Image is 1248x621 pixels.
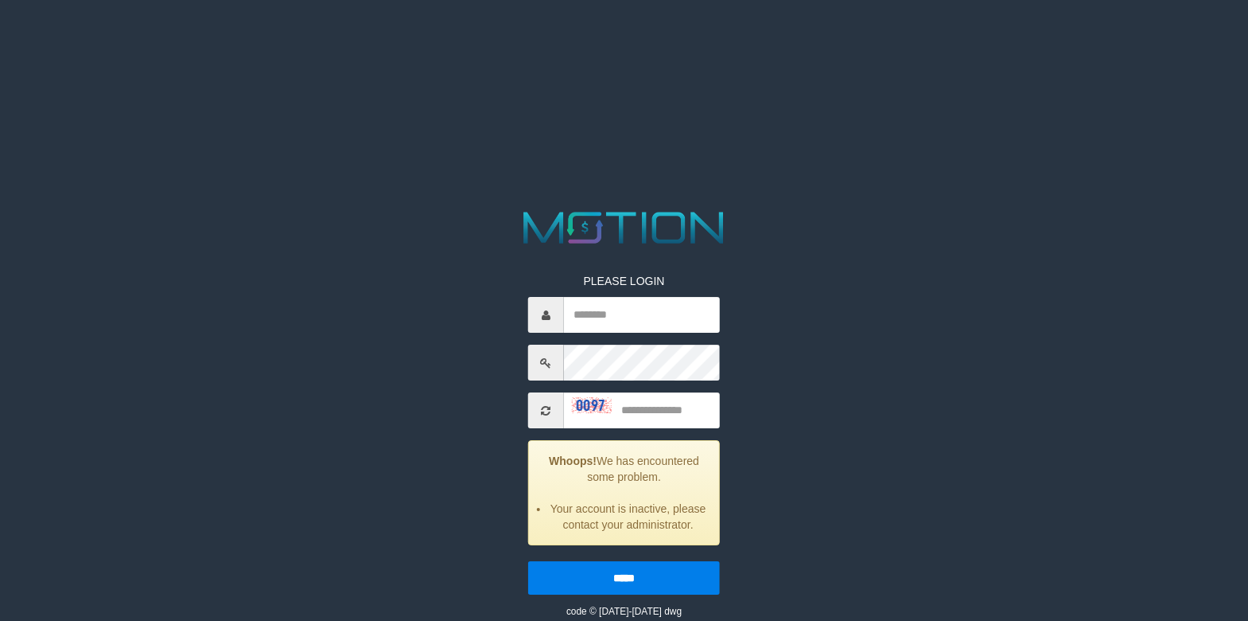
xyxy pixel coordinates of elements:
div: We has encountered some problem. [528,440,720,545]
img: MOTION_logo.png [515,206,733,249]
img: captcha [572,397,612,413]
strong: Whoops! [549,455,597,467]
small: code © [DATE]-[DATE] dwg [566,606,682,617]
li: Your account is inactive, please contact your administrator. [549,501,707,533]
p: PLEASE LOGIN [528,273,720,289]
